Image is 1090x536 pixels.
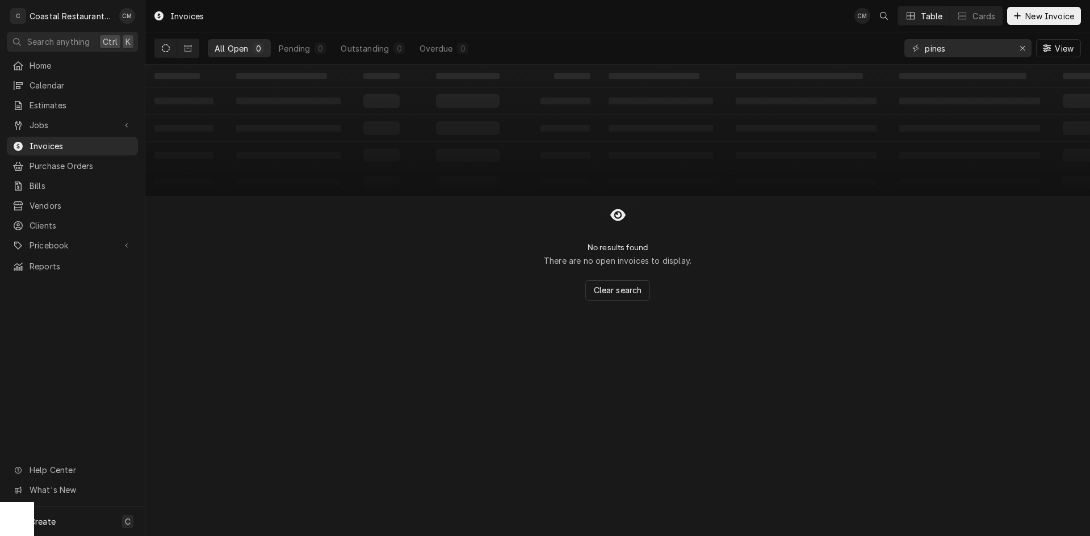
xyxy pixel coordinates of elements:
[30,517,56,526] span: Create
[396,43,403,54] div: 0
[7,176,138,195] a: Bills
[236,73,327,79] span: ‌
[436,73,500,79] span: ‌
[30,200,132,212] span: Vendors
[215,43,248,54] div: All Open
[921,10,943,22] div: Table
[30,484,131,496] span: What's New
[585,280,651,301] button: Clear search
[972,10,995,22] div: Cards
[145,65,1090,196] table: All Open Invoices List Loading
[1007,7,1081,25] button: New Invoice
[7,157,138,175] a: Purchase Orders
[7,116,138,134] a: Go to Jobs
[30,10,113,22] div: Coastal Restaurant Repair
[30,239,115,251] span: Pricebook
[30,60,132,71] span: Home
[30,160,132,172] span: Purchase Orders
[7,480,138,499] a: Go to What's New
[544,255,691,267] p: There are no open invoices to display.
[899,73,1026,79] span: ‌
[30,79,132,91] span: Calendar
[30,140,132,152] span: Invoices
[459,43,466,54] div: 0
[1053,43,1076,54] span: View
[341,43,389,54] div: Outstanding
[30,464,131,476] span: Help Center
[588,243,648,252] h2: No results found
[27,36,90,48] span: Search anything
[7,56,138,75] a: Home
[30,220,132,231] span: Clients
[1023,10,1076,22] span: New Invoice
[30,180,132,192] span: Bills
[554,73,590,79] span: ‌
[7,461,138,479] a: Go to Help Center
[119,8,135,24] div: Chad McMaster's Avatar
[7,32,138,52] button: Search anythingCtrlK
[279,43,310,54] div: Pending
[875,7,893,25] button: Open search
[7,96,138,115] a: Estimates
[420,43,452,54] div: Overdue
[125,36,131,48] span: K
[1013,39,1032,57] button: Erase input
[125,516,131,527] span: C
[7,216,138,235] a: Clients
[1036,39,1081,57] button: View
[30,260,132,272] span: Reports
[854,8,870,24] div: CM
[7,236,138,255] a: Go to Pricebook
[7,137,138,155] a: Invoices
[7,196,138,215] a: Vendors
[609,73,699,79] span: ‌
[103,36,118,48] span: Ctrl
[317,43,324,54] div: 0
[7,257,138,276] a: Reports
[854,8,870,24] div: Chad McMaster's Avatar
[592,284,644,296] span: Clear search
[10,8,26,24] div: C
[736,73,863,79] span: ‌
[154,73,200,79] span: ‌
[30,119,115,131] span: Jobs
[119,8,135,24] div: CM
[925,39,1010,57] input: Keyword search
[7,76,138,95] a: Calendar
[30,99,132,111] span: Estimates
[363,73,400,79] span: ‌
[255,43,262,54] div: 0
